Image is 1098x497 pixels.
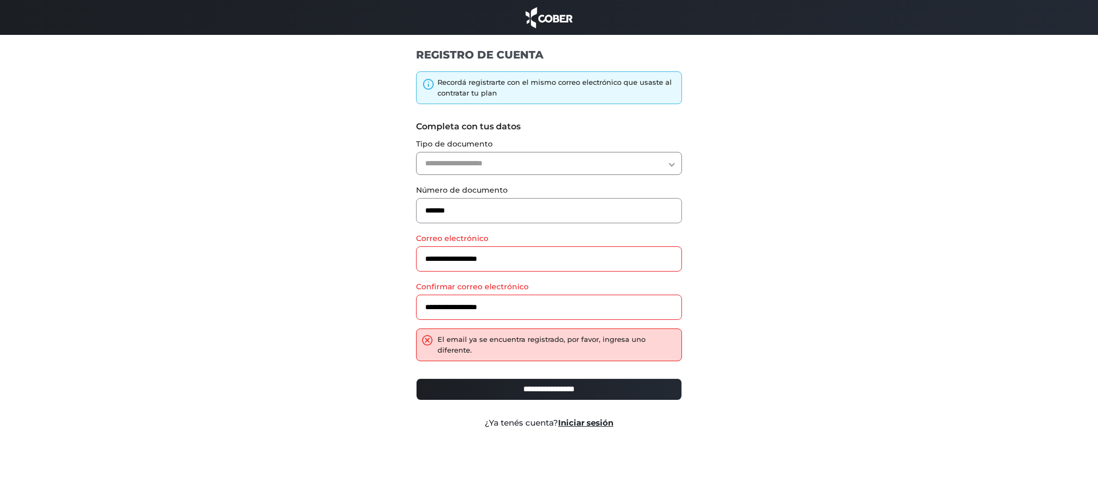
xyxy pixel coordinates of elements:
h1: REGISTRO DE CUENTA [416,48,682,62]
a: Iniciar sesión [558,418,613,428]
img: cober_marca.png [523,5,575,30]
label: Correo electrónico [416,233,682,244]
label: Confirmar correo electrónico [416,281,682,293]
label: Número de documento [416,185,682,196]
div: ¿Ya tenés cuenta? [408,417,691,429]
div: Recordá registrarte con el mismo correo electrónico que usaste al contratar tu plan [437,77,677,98]
div: El email ya se encuentra registrado, por favor, ingresa uno diferente. [437,334,677,355]
label: Tipo de documento [416,138,682,150]
label: Completa con tus datos [416,120,682,133]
